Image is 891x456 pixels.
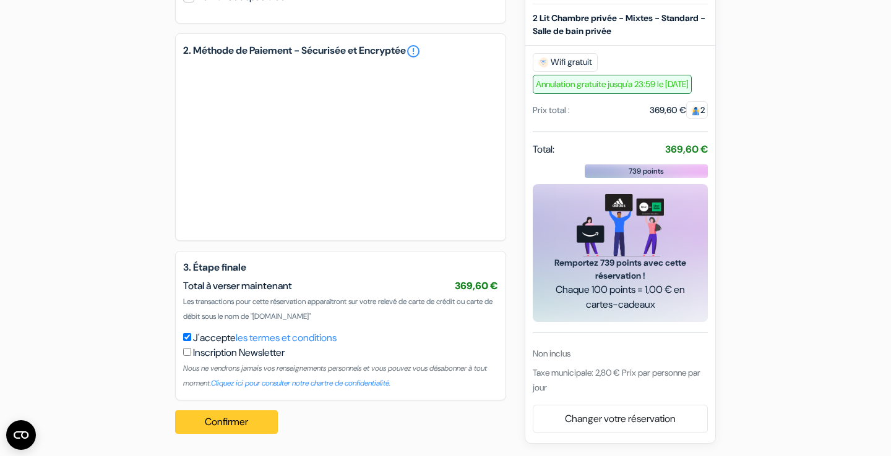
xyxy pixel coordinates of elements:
span: Chaque 100 points = 1,00 € en cartes-cadeaux [548,282,693,312]
span: Taxe municipale: 2,80 € Prix par personne par jour [533,367,700,393]
div: 369,60 € [650,104,708,117]
label: J'accepte [193,331,337,345]
span: Annulation gratuite jusqu'a 23:59 le [DATE] [533,75,692,94]
div: Prix total : [533,104,570,117]
h5: 3. Étape finale [183,261,498,273]
h5: 2. Méthode de Paiement - Sécurisée et Encryptée [183,44,498,59]
small: Nous ne vendrons jamais vos renseignements personnels et vous pouvez vous désabonner à tout moment. [183,363,487,388]
button: Confirmer [175,410,278,434]
label: Inscription Newsletter [193,345,285,360]
span: 739 points [629,166,664,177]
span: Total: [533,142,554,157]
span: Wifi gratuit [533,53,598,72]
img: guest.svg [691,106,700,116]
div: Non inclus [533,347,708,360]
span: Remportez 739 points avec cette réservation ! [548,256,693,282]
a: Changer votre réservation [533,407,707,431]
a: Cliquez ici pour consulter notre chartre de confidentialité. [211,378,390,388]
button: Ouvrir le widget CMP [6,420,36,450]
strong: 369,60 € [665,143,708,156]
a: les termes et conditions [236,331,337,344]
a: error_outline [406,44,421,59]
span: Total à verser maintenant [183,279,292,292]
b: 2 Lit Chambre privée - Mixtes - Standard - Salle de bain privée [533,12,705,36]
img: free_wifi.svg [538,57,548,67]
span: 2 [686,101,708,119]
iframe: Cadre de saisie sécurisé pour le paiement [196,76,486,218]
span: 369,60 € [455,279,498,292]
span: Les transactions pour cette réservation apparaîtront sur votre relevé de carte de crédit ou carte... [183,297,493,321]
img: gift_card_hero_new.png [577,194,664,256]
